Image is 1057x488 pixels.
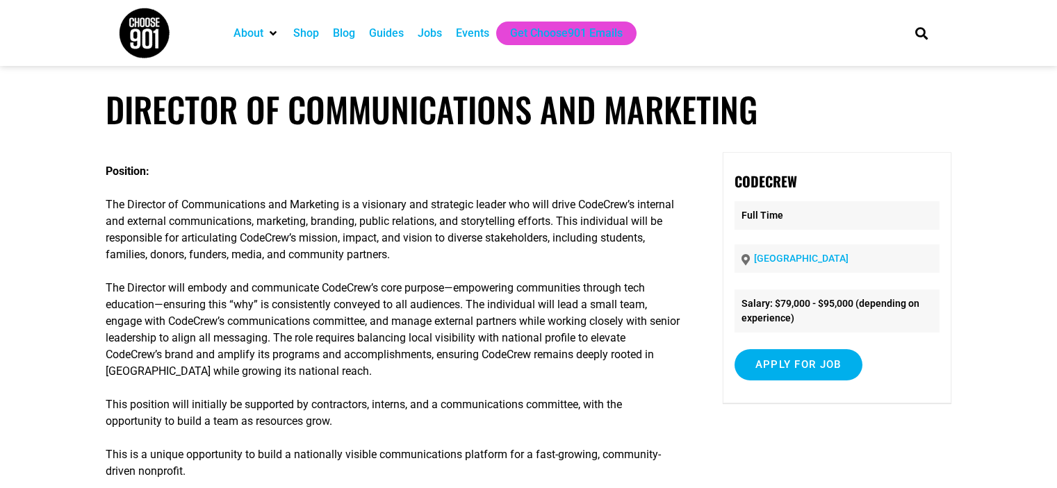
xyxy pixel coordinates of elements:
[369,25,404,42] a: Guides
[910,22,933,44] div: Search
[227,22,891,45] nav: Main nav
[106,446,680,480] p: This is a unique opportunity to build a nationally visible communications platform for a fast-gro...
[735,349,862,380] input: Apply for job
[106,89,951,130] h1: Director of Communications and Marketing
[735,201,940,230] p: Full Time
[735,171,797,192] strong: CodeCrew
[510,25,623,42] a: Get Choose901 Emails
[106,165,149,178] strong: Position:
[293,25,319,42] a: Shop
[754,253,849,264] a: [GEOGRAPHIC_DATA]
[106,396,680,430] p: This position will initially be supported by contractors, interns, and a communications committee...
[735,289,940,333] li: Salary: $79,000 - $95,000 (depending on experience)
[233,25,263,42] a: About
[106,196,680,263] p: The Director of Communications and Marketing is a visionary and strategic leader who will drive C...
[418,25,442,42] a: Jobs
[227,22,286,45] div: About
[333,25,355,42] a: Blog
[456,25,489,42] a: Events
[106,280,680,380] p: The Director will embody and communicate CodeCrew’s core purpose—empowering communities through t...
